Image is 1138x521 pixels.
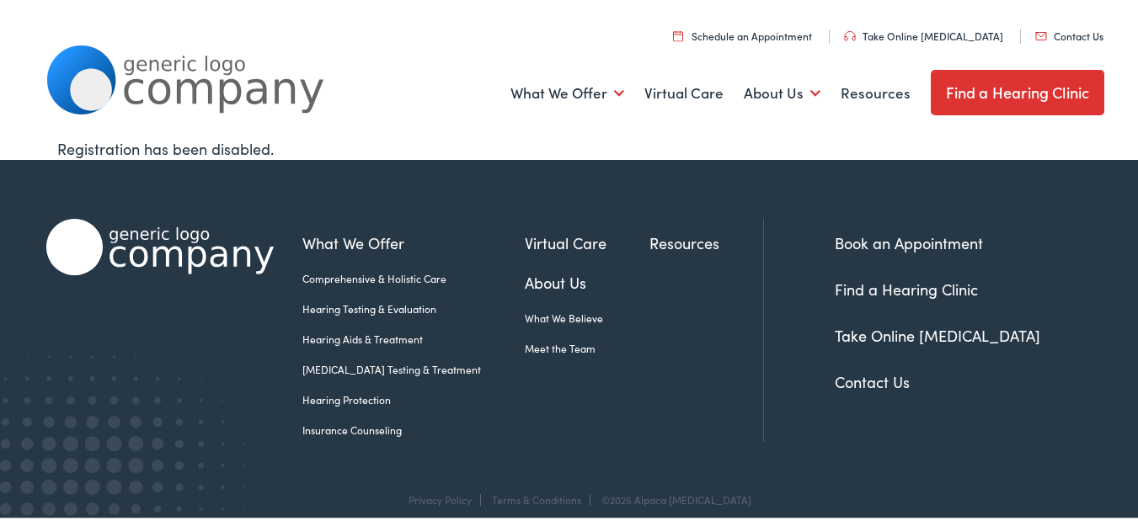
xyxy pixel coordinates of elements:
div: Registration has been disabled. [57,135,1093,157]
a: Contact Us [1035,26,1103,40]
a: Take Online [MEDICAL_DATA] [835,322,1040,343]
img: Alpaca Audiology [46,216,274,273]
img: utility icon [673,28,683,39]
a: Book an Appointment [835,230,983,251]
a: What We Believe [525,308,650,323]
a: Hearing Testing & Evaluation [302,299,525,314]
a: Resources [841,60,911,122]
div: ©2025 Alpaca [MEDICAL_DATA] [593,492,751,503]
a: Terms & Conditions [492,490,581,504]
a: About Us [744,60,820,122]
a: Find a Hearing Clinic [835,276,978,297]
a: About Us [525,268,650,291]
a: Privacy Policy [409,490,472,504]
a: Contact Us [835,369,910,390]
a: Hearing Aids & Treatment [302,329,525,344]
a: Virtual Care [525,229,650,252]
a: What We Offer [302,229,525,252]
img: utility icon [844,29,856,39]
a: Resources [649,229,763,252]
img: utility icon [1035,29,1047,38]
a: Hearing Protection [302,390,525,405]
a: [MEDICAL_DATA] Testing & Treatment [302,359,525,375]
a: Meet the Team [525,338,650,354]
a: Find a Hearing Clinic [931,67,1105,113]
a: Comprehensive & Holistic Care [302,268,525,284]
a: Insurance Counseling [302,420,525,435]
a: What We Offer [510,60,624,122]
a: Schedule an Appointment [673,26,812,40]
a: Take Online [MEDICAL_DATA] [844,26,1003,40]
a: Virtual Care [644,60,724,122]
